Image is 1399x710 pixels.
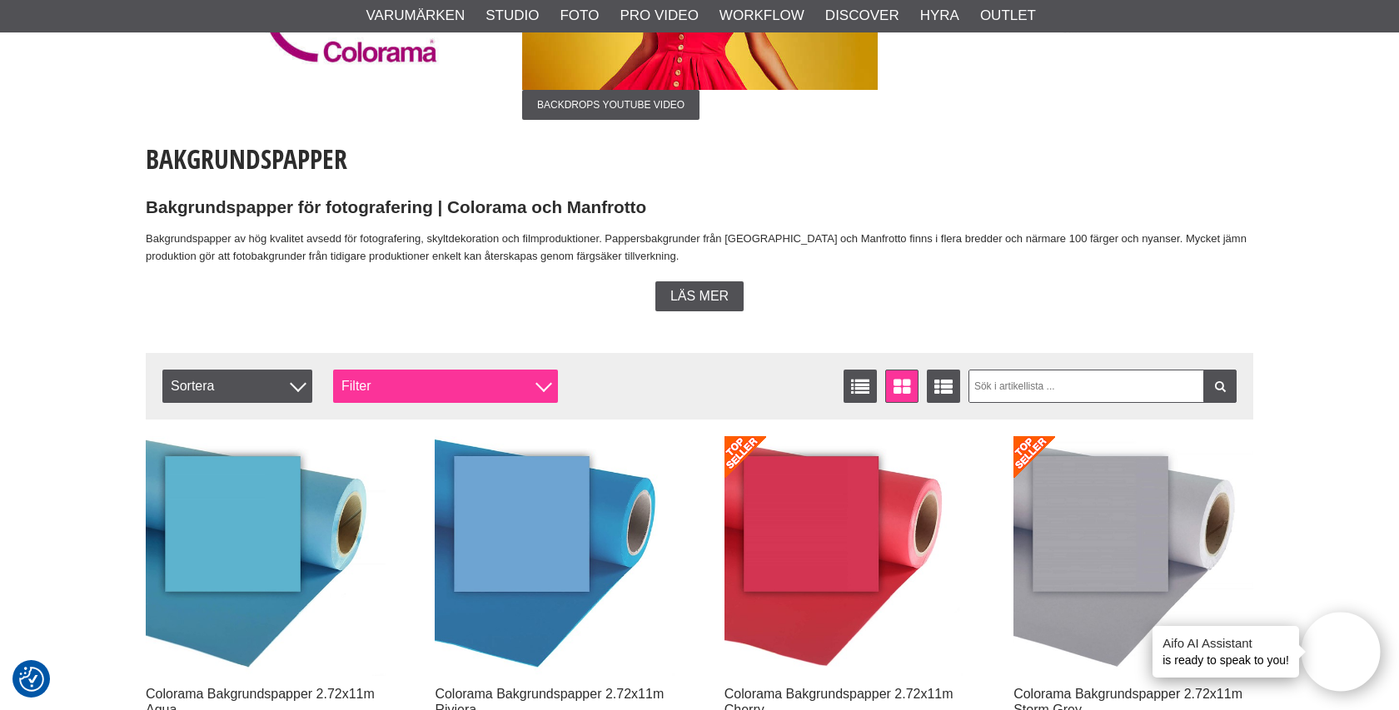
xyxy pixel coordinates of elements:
a: Listvisning [844,370,877,403]
div: is ready to speak to you! [1153,626,1299,678]
h4: Aifo AI Assistant [1163,634,1289,652]
a: Pro Video [620,5,698,27]
a: Hyra [920,5,959,27]
img: Colorama Bakgrundspapper 2.72x11m Storm Grey [1013,436,1253,676]
h2: Bakgrundspapper för fotografering | Colorama och Manfrotto [146,196,1253,220]
button: Samtyckesinställningar [19,664,44,694]
a: Workflow [719,5,804,27]
img: Colorama Bakgrundspapper 2.72x11m Riviera [435,436,675,676]
a: Studio [485,5,539,27]
h1: Bakgrundspapper [146,141,1253,177]
span: Backdrops YouTube Video [522,90,699,120]
a: Outlet [980,5,1036,27]
a: Foto [560,5,599,27]
p: Bakgrundspapper av hög kvalitet avsedd för fotografering, skyltdekoration och filmproduktioner. P... [146,231,1253,266]
a: Discover [825,5,899,27]
a: Varumärken [366,5,466,27]
a: Fönstervisning [885,370,919,403]
img: Colorama Bakgrundspapper 2.72x11m Cherry [724,436,964,676]
img: Colorama Bakgrundspapper 2.72x11m Aqua [146,436,386,676]
div: Filter [333,370,558,403]
input: Sök i artikellista ... [968,370,1237,403]
a: Utökad listvisning [927,370,960,403]
span: Läs mer [670,289,729,304]
img: Revisit consent button [19,667,44,692]
span: Sortera [162,370,312,403]
a: Filtrera [1203,370,1237,403]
